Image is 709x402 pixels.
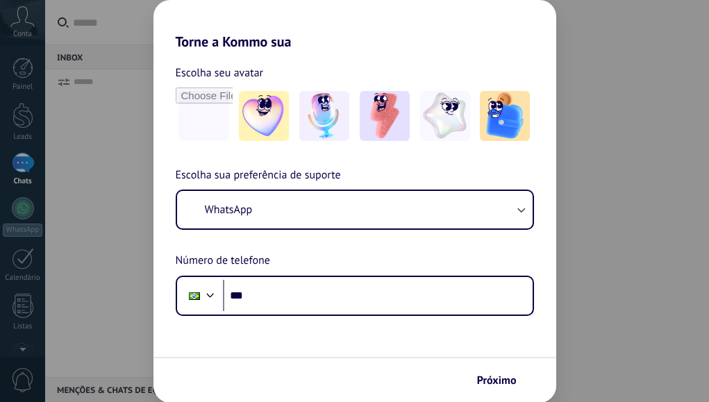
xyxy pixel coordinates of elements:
[177,191,533,228] button: WhatsApp
[299,91,349,141] img: -2.jpeg
[176,252,270,270] span: Número de telefone
[480,91,530,141] img: -5.jpeg
[239,91,289,141] img: -1.jpeg
[205,203,253,217] span: WhatsApp
[176,167,341,185] span: Escolha sua preferência de suporte
[360,91,410,141] img: -3.jpeg
[477,376,517,385] span: Próximo
[471,369,535,392] button: Próximo
[181,281,208,310] div: Brazil: + 55
[176,64,264,82] span: Escolha seu avatar
[420,91,470,141] img: -4.jpeg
